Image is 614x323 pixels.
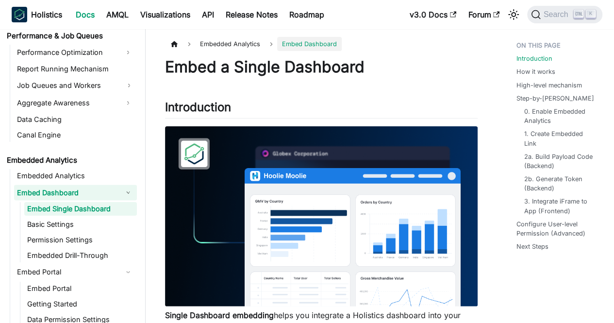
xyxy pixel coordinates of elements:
img: Embedded Dashboard [165,126,478,306]
span: Embedded Analytics [195,37,265,51]
a: Embed Dashboard [14,185,119,200]
a: Introduction [516,54,552,63]
a: Embed Single Dashboard [24,202,137,216]
strong: Single Dashboard embedding [165,310,274,320]
a: 1. Create Embedded Link [524,129,595,148]
button: Collapse sidebar category 'Embed Portal' [119,264,137,280]
a: 0. Enable Embedded Analytics [524,107,595,125]
a: Configure User-level Permission (Advanced) [516,220,598,238]
span: Embed Dashboard [277,37,342,51]
button: Expand sidebar category 'Performance Optimization' [119,45,137,60]
a: Data Caching [14,113,137,126]
nav: Breadcrumbs [165,37,478,51]
a: Home page [165,37,183,51]
a: Visualizations [134,7,196,22]
a: API [196,7,220,22]
a: 2a. Build Payload Code (Backend) [524,152,595,170]
a: 3. Integrate iFrame to App (Frontend) [524,197,595,215]
a: Embed Portal [14,264,119,280]
a: Job Queues and Workers [14,78,137,93]
a: Roadmap [283,7,330,22]
a: Embedded Analytics [14,169,137,183]
a: Basic Settings [24,218,137,231]
a: 2b. Generate Token (Backend) [524,174,595,193]
a: Performance Optimization [14,45,119,60]
b: Holistics [31,9,62,20]
a: Permission Settings [24,233,137,247]
kbd: K [586,10,596,18]
a: Release Notes [220,7,283,22]
button: Search (Ctrl+K) [527,6,602,23]
button: Switch between dark and light mode (currently light mode) [506,7,521,22]
a: Getting Started [24,297,137,311]
span: Search [541,10,574,19]
a: Embed Portal [24,282,137,295]
a: Canal Engine [14,128,137,142]
a: Next Steps [516,242,548,251]
a: Embedded Drill-Through [24,249,137,262]
a: Aggregate Awareness [14,95,119,111]
a: v3.0 Docs [404,7,462,22]
a: AMQL [100,7,134,22]
a: HolisticsHolistics [12,7,62,22]
a: Embedded Analytics [4,153,137,167]
a: Docs [70,7,100,22]
a: Step-by-[PERSON_NAME] [516,94,594,103]
a: How it works [516,67,555,76]
a: High-level mechanism [516,81,582,90]
a: Report Running Mechanism [14,62,137,76]
h2: Introduction [165,100,478,119]
a: Forum [462,7,505,22]
button: Collapse sidebar category 'Embed Dashboard' [119,185,137,200]
h1: Embed a Single Dashboard [165,57,478,77]
a: Performance & Job Queues [4,29,137,43]
img: Holistics [12,7,27,22]
button: Expand sidebar category 'Aggregate Awareness' [119,95,137,111]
